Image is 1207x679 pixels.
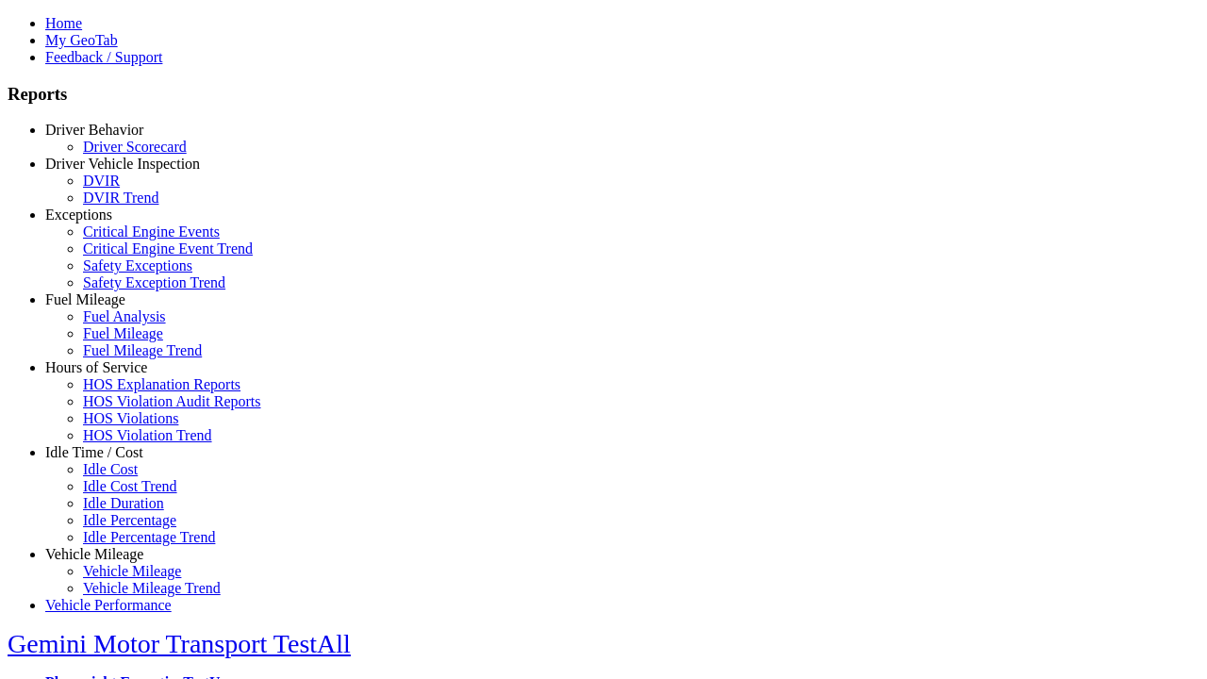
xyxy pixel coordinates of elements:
[45,444,143,460] a: Idle Time / Cost
[83,274,225,290] a: Safety Exception Trend
[45,597,172,613] a: Vehicle Performance
[83,529,215,545] a: Idle Percentage Trend
[83,190,158,206] a: DVIR Trend
[8,84,1199,105] h3: Reports
[83,478,177,494] a: Idle Cost Trend
[83,308,166,324] a: Fuel Analysis
[83,342,202,358] a: Fuel Mileage Trend
[45,291,125,307] a: Fuel Mileage
[45,546,143,562] a: Vehicle Mileage
[83,224,220,240] a: Critical Engine Events
[83,495,164,511] a: Idle Duration
[45,15,82,31] a: Home
[83,461,138,477] a: Idle Cost
[45,49,162,65] a: Feedback / Support
[83,393,261,409] a: HOS Violation Audit Reports
[83,563,181,579] a: Vehicle Mileage
[45,156,200,172] a: Driver Vehicle Inspection
[8,629,351,658] a: Gemini Motor Transport TestAll
[83,257,192,273] a: Safety Exceptions
[83,427,212,443] a: HOS Violation Trend
[83,325,163,341] a: Fuel Mileage
[83,240,253,257] a: Critical Engine Event Trend
[45,122,143,138] a: Driver Behavior
[83,139,187,155] a: Driver Scorecard
[83,173,120,189] a: DVIR
[45,32,118,48] a: My GeoTab
[45,207,112,223] a: Exceptions
[83,376,240,392] a: HOS Explanation Reports
[83,580,221,596] a: Vehicle Mileage Trend
[45,359,147,375] a: Hours of Service
[83,512,176,528] a: Idle Percentage
[83,410,178,426] a: HOS Violations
